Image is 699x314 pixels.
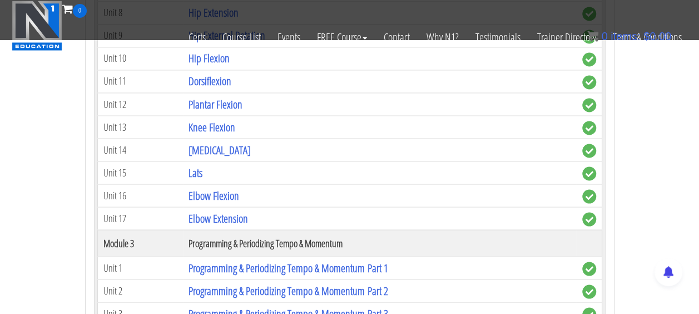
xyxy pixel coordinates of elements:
img: icon11.png [587,31,598,42]
span: 0 [73,4,87,18]
bdi: 0.00 [643,30,671,42]
a: Elbow Extension [189,210,248,225]
a: 0 items: $0.00 [587,30,671,42]
td: Unit 1 [97,256,183,279]
a: Course List [214,18,269,57]
span: complete [582,284,596,298]
a: FREE Course [309,18,375,57]
span: complete [582,75,596,89]
span: $ [643,30,650,42]
a: Lats [189,165,202,180]
a: Testimonials [467,18,529,57]
a: [MEDICAL_DATA] [189,142,251,157]
a: Elbow Flexion [189,188,239,203]
td: Unit 14 [97,138,183,161]
td: Unit 10 [97,47,183,70]
span: complete [582,212,596,226]
span: 0 [601,30,607,42]
a: Dorsiflexion [189,73,231,89]
th: Programming & Periodizing Tempo & Momentum [183,229,576,256]
a: Programming & Periodizing Tempo & Momentum Part 1 [189,260,388,275]
th: Module 3 [97,229,183,256]
a: Programming & Periodizing Tempo & Momentum Part 2 [189,283,388,298]
span: complete [582,189,596,203]
span: complete [582,121,596,135]
td: Unit 15 [97,161,183,184]
span: complete [582,144,596,158]
td: Unit 17 [97,207,183,229]
a: Hip Flexion [189,51,230,66]
a: Knee Flexion [189,119,235,134]
a: Plantar Flexion [189,96,242,111]
span: complete [582,98,596,112]
a: 0 [62,1,87,16]
a: Events [269,18,309,57]
span: items: [611,30,640,42]
td: Unit 11 [97,70,183,92]
td: Unit 16 [97,184,183,207]
span: complete [582,166,596,180]
span: complete [582,52,596,66]
a: Certs [180,18,214,57]
a: Why N1? [418,18,467,57]
a: Trainer Directory [529,18,604,57]
td: Unit 12 [97,92,183,115]
a: Terms & Conditions [604,18,690,57]
a: Contact [375,18,418,57]
img: n1-education [12,1,62,51]
td: Unit 2 [97,279,183,302]
td: Unit 13 [97,115,183,138]
span: complete [582,262,596,276]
